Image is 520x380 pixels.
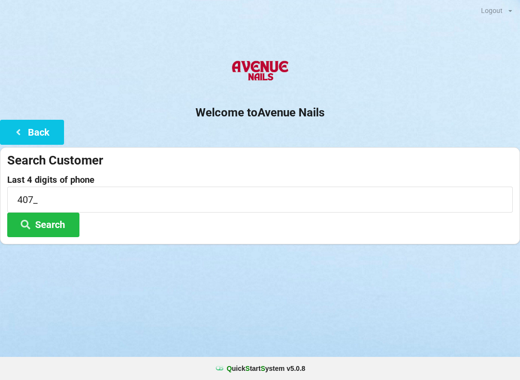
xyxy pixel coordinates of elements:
span: S [246,365,250,372]
img: AvenueNails-Logo.png [228,52,292,91]
label: Last 4 digits of phone [7,175,513,185]
div: Logout [481,7,503,14]
span: Q [227,365,232,372]
button: Search [7,213,79,237]
b: uick tart ystem v 5.0.8 [227,364,305,373]
span: S [260,365,265,372]
img: favicon.ico [215,364,224,373]
input: 0000 [7,187,513,212]
div: Search Customer [7,152,513,168]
